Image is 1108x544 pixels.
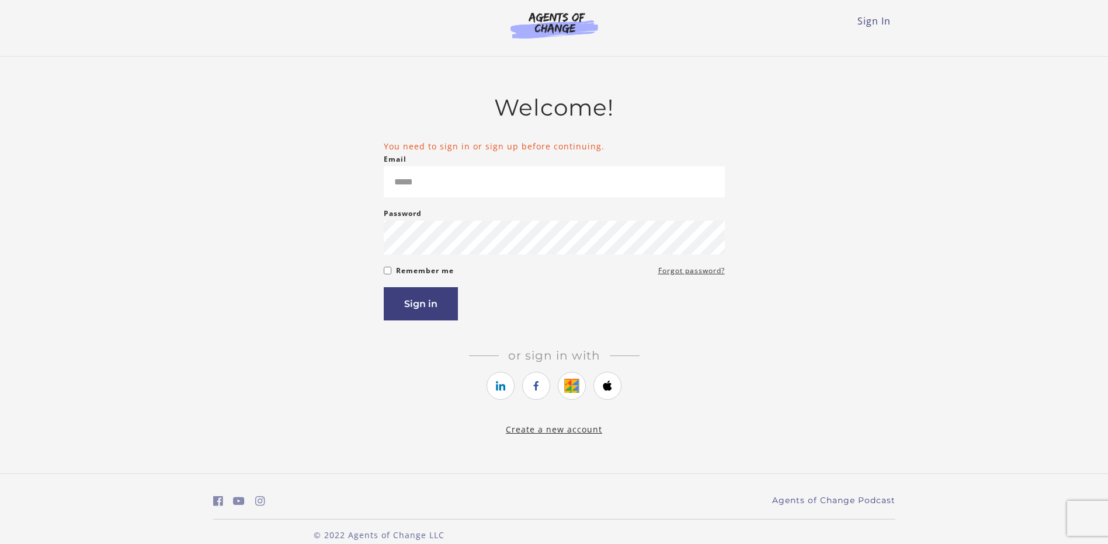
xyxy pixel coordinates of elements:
[384,287,458,320] button: Sign in
[233,496,245,507] i: https://www.youtube.com/c/AgentsofChangeTestPrepbyMeaganMitchell (Open in a new window)
[506,424,602,435] a: Create a new account
[857,15,891,27] a: Sign In
[384,207,422,221] label: Password
[233,493,245,510] a: https://www.youtube.com/c/AgentsofChangeTestPrepbyMeaganMitchell (Open in a new window)
[384,94,725,121] h2: Welcome!
[384,152,407,166] label: Email
[522,372,550,400] a: https://courses.thinkific.com/users/auth/facebook?ss%5Breferral%5D=&ss%5Buser_return_to%5D=%2Fenr...
[255,493,265,510] a: https://www.instagram.com/agentsofchangeprep/ (Open in a new window)
[499,348,610,362] span: Or sign in with
[396,264,454,278] label: Remember me
[487,372,515,400] a: https://courses.thinkific.com/users/auth/linkedin?ss%5Breferral%5D=&ss%5Buser_return_to%5D=%2Fenr...
[255,496,265,507] i: https://www.instagram.com/agentsofchangeprep/ (Open in a new window)
[213,529,545,541] p: © 2022 Agents of Change LLC
[384,140,725,152] li: You need to sign in or sign up before continuing.
[772,494,895,507] a: Agents of Change Podcast
[658,264,725,278] a: Forgot password?
[498,12,610,39] img: Agents of Change Logo
[213,493,223,510] a: https://www.facebook.com/groups/aswbtestprep (Open in a new window)
[593,372,621,400] a: https://courses.thinkific.com/users/auth/apple?ss%5Breferral%5D=&ss%5Buser_return_to%5D=%2Fenroll...
[213,496,223,507] i: https://www.facebook.com/groups/aswbtestprep (Open in a new window)
[558,372,586,400] a: https://courses.thinkific.com/users/auth/google?ss%5Breferral%5D=&ss%5Buser_return_to%5D=%2Fenrol...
